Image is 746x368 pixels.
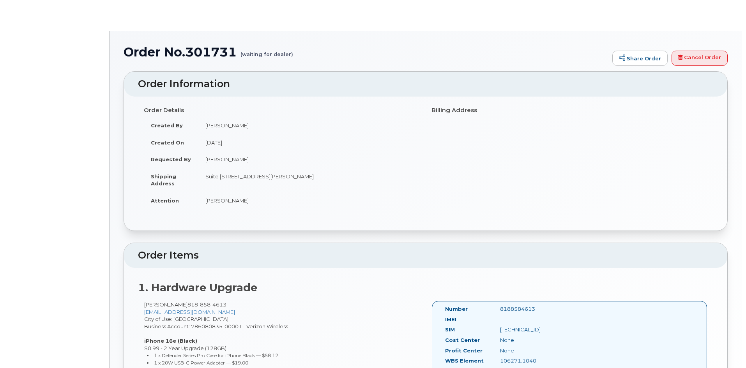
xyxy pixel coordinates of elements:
[187,301,226,308] span: 818
[138,281,257,294] strong: 1. Hardware Upgrade
[138,250,713,261] h2: Order Items
[445,336,480,344] label: Cost Center
[445,305,468,313] label: Number
[494,305,571,313] div: 8188584613
[144,338,197,344] strong: iPhone 16e (Black)
[151,156,191,162] strong: Requested By
[144,107,420,114] h4: Order Details
[198,301,210,308] span: 858
[445,347,483,354] label: Profit Center
[151,197,179,204] strong: Attention
[151,173,176,187] strong: Shipping Address
[445,326,455,333] label: SIM
[154,352,278,358] small: 1 x Defender Series Pro Case for iPhone Black — $58.12
[445,357,484,364] label: WBS Element
[151,139,184,146] strong: Created On
[198,151,420,168] td: [PERSON_NAME]
[431,107,707,114] h4: Billing Address
[198,192,420,209] td: [PERSON_NAME]
[445,316,456,323] label: IMEI
[198,134,420,151] td: [DATE]
[138,79,713,90] h2: Order Information
[154,360,248,366] small: 1 x 20W USB-C Power Adapter — $19.00
[672,51,728,66] a: Cancel Order
[494,336,571,344] div: None
[494,357,571,364] div: 106271.1040
[210,301,226,308] span: 4613
[494,326,571,333] div: [TECHNICAL_ID]
[124,45,608,59] h1: Order No.301731
[612,51,668,66] a: Share Order
[240,45,293,57] small: (waiting for dealer)
[144,309,235,315] a: [EMAIL_ADDRESS][DOMAIN_NAME]
[494,347,571,354] div: None
[198,117,420,134] td: [PERSON_NAME]
[198,168,420,192] td: Suite [STREET_ADDRESS][PERSON_NAME]
[151,122,183,129] strong: Created By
